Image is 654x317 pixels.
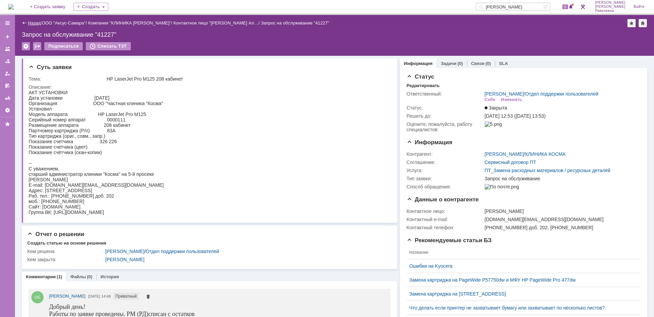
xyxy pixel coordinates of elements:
[88,20,171,26] a: Компания "КЛИНИКА [PERSON_NAME]"
[145,295,151,300] span: Удалить
[105,249,387,254] div: /
[105,257,144,262] a: [PERSON_NAME]
[407,184,483,189] div: Способ обращения:
[407,225,483,230] div: Контактный телефон:
[579,3,587,11] a: Перейти в интерфейс администратора
[595,5,625,9] span: [PERSON_NAME]
[485,113,546,119] span: [DATE] 12:53 ([DATE] 13:53)
[146,249,219,254] a: Отдел поддержки пользователей
[627,19,636,27] div: Добавить в избранное
[639,19,647,27] div: Сделать домашней страницей
[26,274,56,279] a: Комментарии
[409,305,632,311] a: Что делать если принтер не захватывает бумагу или захватывает по несколько листов?
[471,61,484,66] a: Связи
[29,64,72,70] span: Суть заявки
[407,73,434,80] span: Статус
[42,20,86,26] a: ООО "Аксус-Самара"
[595,1,625,5] span: [PERSON_NAME]
[485,91,598,97] div: /
[407,208,483,214] div: Контактное лицо:
[485,217,637,222] div: [DOMAIN_NAME][EMAIL_ADDRESS][DOMAIN_NAME]
[407,139,452,146] span: Информация
[105,249,144,254] a: [PERSON_NAME]
[525,91,598,97] a: Отдел поддержки пользователей
[595,9,625,13] span: Равилевна
[8,4,14,10] img: logo
[485,168,610,173] a: ПТ_Замена расходных материалов / ресурсных деталей
[100,274,119,279] a: История
[485,208,637,214] div: [PERSON_NAME]
[41,20,42,25] div: |
[42,20,88,26] div: /
[562,4,569,9] span: 5
[261,20,329,26] div: Запрос на обслуживание "41227"
[22,31,647,38] div: Запрос на обслуживание "41227"
[457,61,463,66] div: (0)
[407,105,483,111] div: Статус:
[2,80,13,91] a: Мои согласования
[2,44,13,54] a: Заявки на командах
[27,249,104,254] div: Кем решена:
[173,20,261,26] div: /
[407,176,483,181] div: Тип заявки:
[2,93,13,103] a: Отчеты
[407,196,479,203] span: Данные о контрагенте
[113,293,139,300] span: Приватный
[28,20,41,26] a: Назад
[407,246,635,259] th: Название
[485,184,519,189] img: По почте.png
[485,121,502,127] img: 5.png
[407,168,483,173] div: Услуга:
[99,7,145,14] font: списан с остатков
[407,91,483,97] div: Ответственный:
[2,31,13,42] a: Создать заявку
[27,257,104,262] div: Кем закрыта:
[485,61,491,66] div: (0)
[407,113,483,119] div: Решить до:
[2,56,13,67] a: Заявки в моей ответственности
[407,121,483,132] div: Oцените, пожалуйста, работу специалистов:
[29,76,105,82] div: Тема:
[409,263,632,269] a: Ошибки на Kyocera
[485,176,637,181] div: Запрос на обслуживание
[407,160,483,165] div: Соглашение:
[485,160,536,165] a: Сервисный договор ПТ
[57,274,62,279] div: (1)
[485,105,507,111] span: Закрыта
[49,294,85,299] span: [PERSON_NAME]
[2,105,13,116] a: Настройки
[27,231,84,237] span: Отчет о решении
[27,240,106,246] div: Создать статью на основе решения
[107,76,387,82] div: HP LaserJet Pro M125 208 кабинет
[407,151,483,157] div: Контрагент:
[407,83,440,88] div: Редактировать
[543,3,550,10] span: Расширенный поиск
[499,61,508,66] a: SLA
[441,61,456,66] a: Задачи
[407,217,483,222] div: Контактный e-mail:
[102,294,111,298] span: 14:48
[2,68,13,79] a: Мои заявки
[407,237,492,244] span: Рекомендуемые статьи БЗ
[485,151,566,157] div: /
[22,42,30,50] div: Удалить
[485,91,524,97] a: [PERSON_NAME]
[29,84,388,90] div: Описание:
[404,61,433,66] a: Информация
[173,20,258,26] a: Контактное лицо "[PERSON_NAME] Ал…
[33,42,41,50] div: Работа с массовостью
[409,277,632,283] a: Замена картриджа на PageWide P57750dw и МФУ HP PageWide Pro 477dw
[49,293,85,300] a: [PERSON_NAME]
[70,274,86,279] a: Файлы
[74,3,108,11] div: Создать
[501,97,522,102] div: Изменить
[485,97,496,102] div: Себе
[87,274,92,279] div: (0)
[8,4,14,10] a: Перейти на домашнюю страницу
[11,49,66,55] span: 88005501517 (доб. 712)
[485,151,524,157] a: [PERSON_NAME]
[409,291,632,297] a: Замена картриджа на [STREET_ADDRESS]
